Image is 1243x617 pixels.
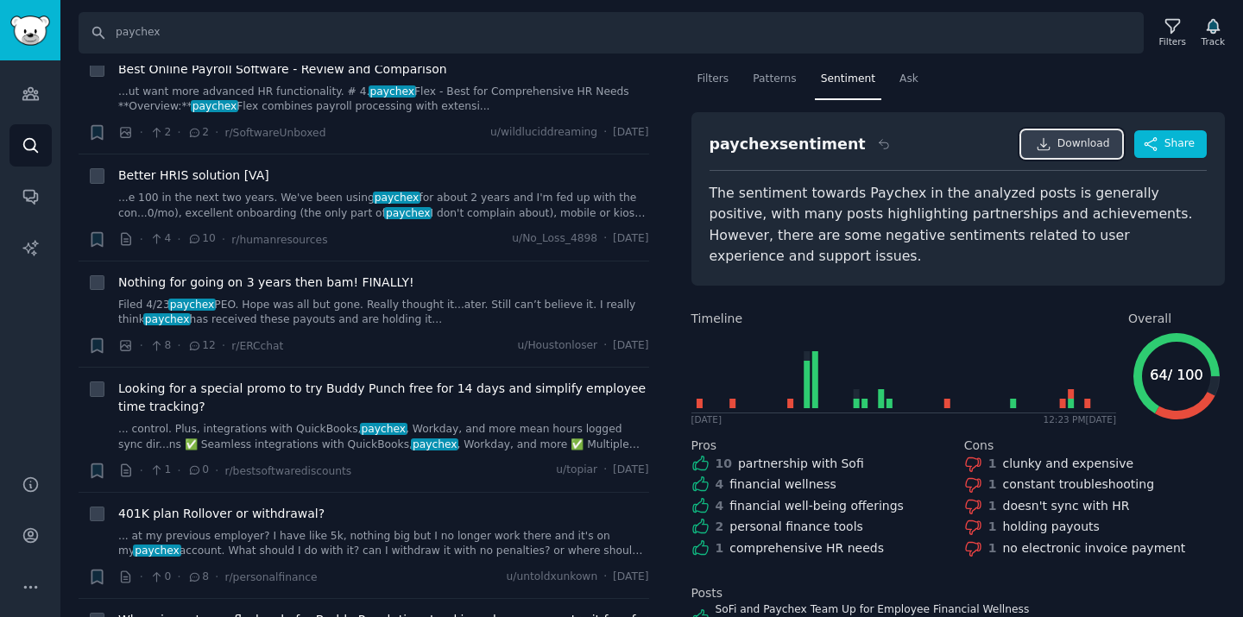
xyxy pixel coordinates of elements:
[603,463,607,478] span: ·
[1021,130,1122,158] a: Download
[177,568,180,586] span: ·
[143,313,191,325] span: paychex
[1057,136,1110,152] span: Download
[964,437,994,455] span: Cons
[118,422,649,452] a: ... control. Plus, integrations with QuickBooks,paychex, Workday, and more mean hours logged sync...
[613,231,648,247] span: [DATE]
[118,380,649,416] a: Looking for a special promo to try Buddy Punch free for 14 days and simplify employee time tracking?
[149,570,171,585] span: 0
[899,72,918,87] span: Ask
[691,413,722,425] div: [DATE]
[140,337,143,355] span: ·
[118,85,649,115] a: ...ut want more advanced HR functionality. # 4.paychexFlex - Best for Comprehensive HR Needs **Ov...
[988,539,997,557] div: 1
[738,455,864,473] div: partnership with Sofi
[231,234,327,246] span: r/humanresources
[490,125,597,141] span: u/wildluciddreaming
[988,455,997,473] div: 1
[140,123,143,142] span: ·
[1159,35,1186,47] div: Filters
[177,230,180,249] span: ·
[556,463,597,478] span: u/topiar
[140,462,143,480] span: ·
[613,463,648,478] span: [DATE]
[691,584,723,602] span: Posts
[613,125,648,141] span: [DATE]
[79,12,1144,54] input: Search Keyword
[224,465,351,477] span: r/bestsoftwarediscounts
[118,60,447,79] a: Best Online Payroll Software - Review and Comparison
[187,231,216,247] span: 10
[691,310,743,328] span: Timeline
[215,568,218,586] span: ·
[988,497,997,515] div: 1
[149,125,171,141] span: 2
[1003,518,1100,536] div: holding payouts
[149,338,171,354] span: 8
[613,570,648,585] span: [DATE]
[231,340,283,352] span: r/ERCchat
[149,231,171,247] span: 4
[222,230,225,249] span: ·
[384,207,432,219] span: paychex
[1003,475,1155,494] div: constant troubleshooting
[10,16,50,46] img: GummySearch logo
[603,570,607,585] span: ·
[988,518,997,536] div: 1
[603,338,607,354] span: ·
[369,85,416,98] span: paychex
[133,545,180,557] span: paychex
[177,337,180,355] span: ·
[1003,455,1134,473] div: clunky and expensive
[1196,15,1231,51] button: Track
[1150,367,1202,383] text: 64 / 100
[224,127,325,139] span: r/SoftwareUnboxed
[187,463,209,478] span: 0
[118,274,414,292] a: Nothing for going on 3 years then bam! FINALLY!
[118,529,649,559] a: ... at my previous employer? I have like 5k, nothing big but I no longer work there and it's on m...
[168,299,216,311] span: paychex
[118,191,649,221] a: ...e 100 in the next two years. We've been usingpaychexfor about 2 years and I'm fed up with the ...
[360,423,407,435] span: paychex
[118,505,325,523] a: 401K plan Rollover or withdrawal?
[222,337,225,355] span: ·
[716,539,724,557] div: 1
[140,230,143,249] span: ·
[729,497,904,515] div: financial well-being offerings
[821,72,875,87] span: Sentiment
[187,338,216,354] span: 12
[512,231,597,247] span: u/No_Loss_4898
[187,125,209,141] span: 2
[716,497,724,515] div: 4
[716,455,732,473] div: 10
[753,72,796,87] span: Patterns
[118,167,269,185] a: Better HRIS solution [VA]
[224,571,317,583] span: r/personalfinance
[191,100,238,112] span: paychex
[613,338,648,354] span: [DATE]
[710,134,866,155] div: paychex sentiment
[697,72,729,87] span: Filters
[603,231,607,247] span: ·
[729,518,863,536] div: personal finance tools
[411,438,458,450] span: paychex
[215,123,218,142] span: ·
[1134,130,1207,158] button: Share
[187,570,209,585] span: 8
[517,338,597,354] span: u/Houstonloser
[118,298,649,328] a: Filed 4/23paychexPEO. Hope was all but gone. Really thought it...ater. Still can’t believe it. I ...
[177,462,180,480] span: ·
[215,462,218,480] span: ·
[603,125,607,141] span: ·
[140,568,143,586] span: ·
[177,123,180,142] span: ·
[1043,413,1116,425] div: 12:23 PM [DATE]
[1164,136,1195,152] span: Share
[716,475,724,494] div: 4
[691,437,717,455] span: Pros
